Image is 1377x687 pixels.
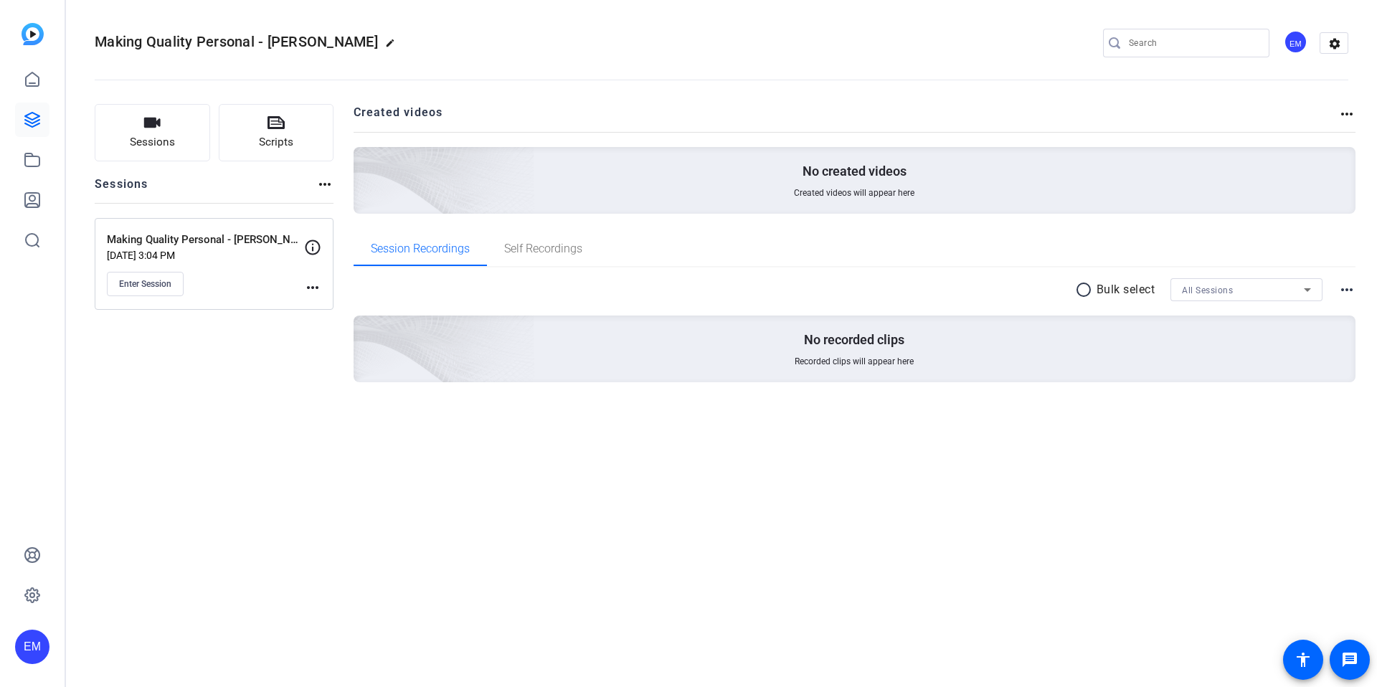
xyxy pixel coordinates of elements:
[504,243,582,255] span: Self Recordings
[119,278,171,290] span: Enter Session
[795,356,914,367] span: Recorded clips will appear here
[371,243,470,255] span: Session Recordings
[385,38,402,55] mat-icon: edit
[22,23,44,45] img: blue-gradient.svg
[95,33,378,50] span: Making Quality Personal - [PERSON_NAME]
[1182,285,1233,295] span: All Sessions
[354,104,1339,132] h2: Created videos
[1129,34,1258,52] input: Search
[130,134,175,151] span: Sessions
[1284,30,1307,54] div: EM
[804,331,904,349] p: No recorded clips
[1097,281,1155,298] p: Bulk select
[193,174,535,485] img: embarkstudio-empty-session.png
[107,232,304,248] p: Making Quality Personal - [PERSON_NAME]
[1075,281,1097,298] mat-icon: radio_button_unchecked
[95,176,148,203] h2: Sessions
[1338,281,1355,298] mat-icon: more_horiz
[794,187,914,199] span: Created videos will appear here
[107,250,304,261] p: [DATE] 3:04 PM
[316,176,333,193] mat-icon: more_horiz
[15,630,49,664] div: EM
[1284,30,1309,55] ngx-avatar: Emma McVicar
[259,134,293,151] span: Scripts
[1341,651,1358,668] mat-icon: message
[107,272,184,296] button: Enter Session
[219,104,334,161] button: Scripts
[1295,651,1312,668] mat-icon: accessibility
[803,163,907,180] p: No created videos
[1338,105,1355,123] mat-icon: more_horiz
[95,104,210,161] button: Sessions
[304,279,321,296] mat-icon: more_horiz
[1320,33,1349,55] mat-icon: settings
[193,5,535,316] img: Creted videos background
